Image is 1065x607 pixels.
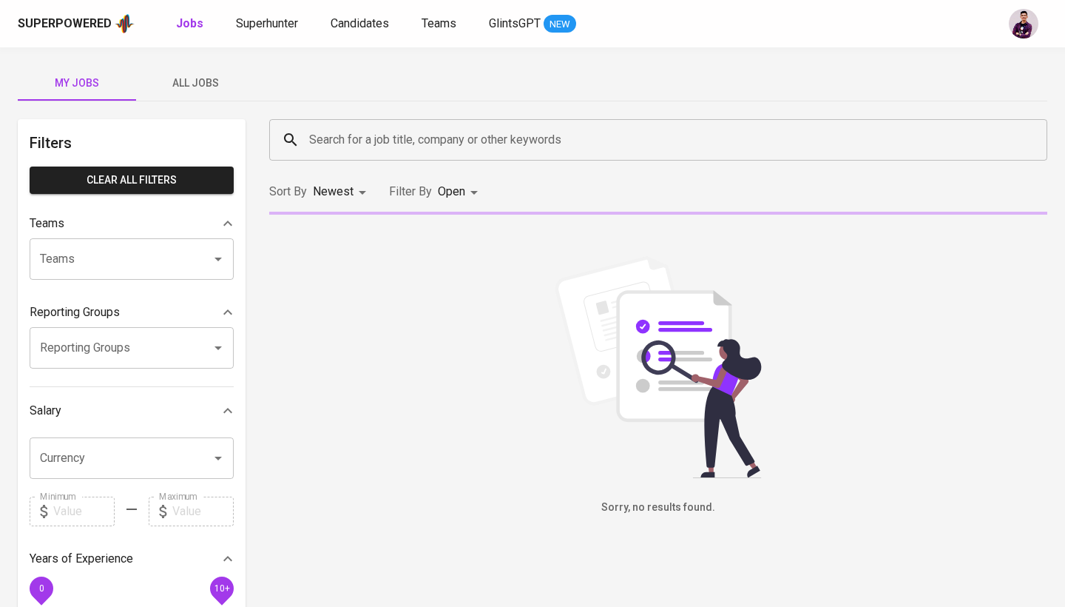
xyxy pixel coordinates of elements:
a: Superpoweredapp logo [18,13,135,35]
p: Filter By [389,183,432,201]
div: Years of Experience [30,544,234,574]
a: Superhunter [236,15,301,33]
button: Open [208,338,229,358]
div: Teams [30,209,234,238]
b: Jobs [176,16,203,30]
div: Open [438,178,483,206]
img: erwin@glints.com [1009,9,1038,38]
input: Value [53,497,115,526]
span: Superhunter [236,16,298,30]
button: Clear All filters [30,167,234,194]
span: GlintsGPT [489,16,541,30]
h6: Filters [30,131,234,155]
button: Open [208,249,229,269]
span: My Jobs [27,74,127,93]
span: 0 [38,583,44,593]
span: Teams [422,16,456,30]
img: file_searching.svg [547,256,769,478]
a: GlintsGPT NEW [489,15,576,33]
p: Salary [30,402,61,420]
p: Reporting Groups [30,303,120,321]
img: app logo [115,13,135,35]
span: Clear All filters [41,171,222,190]
h6: Sorry, no results found. [269,500,1047,516]
a: Jobs [176,15,206,33]
span: Candidates [331,16,389,30]
div: Salary [30,396,234,426]
div: Reporting Groups [30,298,234,327]
a: Teams [422,15,459,33]
p: Years of Experience [30,550,133,568]
div: Superpowered [18,16,112,33]
div: Newest [313,178,371,206]
p: Teams [30,215,64,232]
input: Value [172,497,234,526]
button: Open [208,448,229,469]
span: Open [438,184,465,198]
span: NEW [544,17,576,32]
span: 10+ [214,583,229,593]
a: Candidates [331,15,392,33]
p: Newest [313,183,354,201]
span: All Jobs [145,74,246,93]
p: Sort By [269,183,307,201]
